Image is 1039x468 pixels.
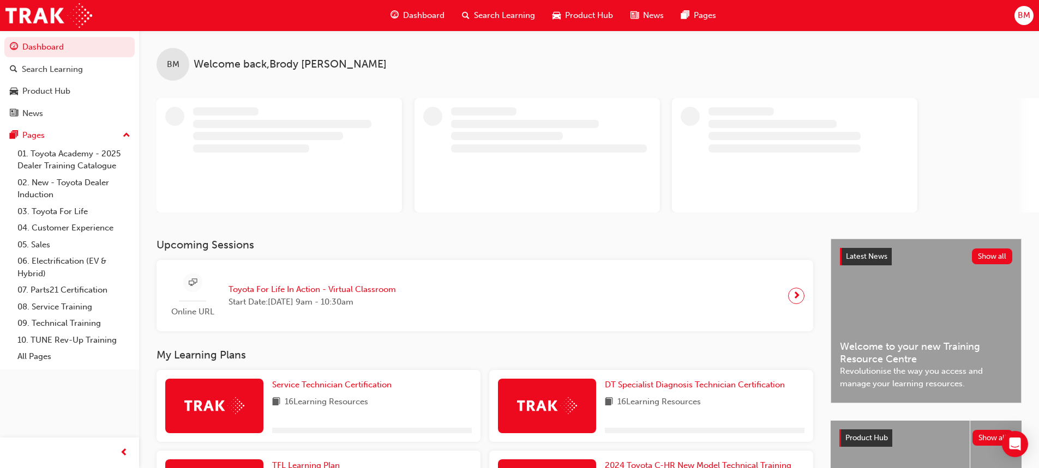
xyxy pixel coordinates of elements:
[972,248,1013,264] button: Show all
[565,9,613,22] span: Product Hub
[4,35,135,125] button: DashboardSearch LearningProduct HubNews
[184,397,244,414] img: Trak
[462,9,470,22] span: search-icon
[792,288,801,303] span: next-icon
[840,365,1012,390] span: Revolutionise the way you access and manage your learning resources.
[681,9,689,22] span: pages-icon
[22,129,45,142] div: Pages
[4,125,135,145] button: Pages
[382,4,453,27] a: guage-iconDashboard
[845,433,888,442] span: Product Hub
[22,85,70,98] div: Product Hub
[643,9,664,22] span: News
[272,396,280,409] span: book-icon
[189,276,197,290] span: sessionType_ONLINE_URL-icon
[229,296,396,308] span: Start Date: [DATE] 9am - 10:30am
[544,4,622,27] a: car-iconProduct Hub
[13,282,135,299] a: 07. Parts21 Certification
[453,4,544,27] a: search-iconSearch Learning
[391,9,399,22] span: guage-icon
[13,332,135,349] a: 10. TUNE Rev-Up Training
[13,220,135,236] a: 04. Customer Experience
[10,42,18,52] span: guage-icon
[10,131,18,141] span: pages-icon
[157,349,813,361] h3: My Learning Plans
[165,306,220,318] span: Online URL
[831,239,1022,403] a: Latest NewsShow allWelcome to your new Training Resource CentreRevolutionise the way you access a...
[630,9,639,22] span: news-icon
[517,397,577,414] img: Trak
[840,341,1012,365] span: Welcome to your new Training Resource Centre
[672,4,725,27] a: pages-iconPages
[1002,431,1028,457] div: Open Intercom Messenger
[13,299,135,315] a: 08. Service Training
[167,58,179,71] span: BM
[13,203,135,220] a: 03. Toyota For Life
[22,107,43,120] div: News
[605,379,789,391] a: DT Specialist Diagnosis Technician Certification
[22,63,83,76] div: Search Learning
[846,252,887,261] span: Latest News
[1018,9,1030,22] span: BM
[13,145,135,174] a: 01. Toyota Academy - 2025 Dealer Training Catalogue
[272,380,392,390] span: Service Technician Certification
[552,9,561,22] span: car-icon
[4,37,135,57] a: Dashboard
[272,379,396,391] a: Service Technician Certification
[13,348,135,365] a: All Pages
[840,248,1012,265] a: Latest NewsShow all
[13,315,135,332] a: 09. Technical Training
[10,65,17,75] span: search-icon
[13,236,135,253] a: 05. Sales
[229,283,396,296] span: Toyota For Life In Action - Virtual Classroom
[694,9,716,22] span: Pages
[165,269,804,323] a: Online URLToyota For Life In Action - Virtual ClassroomStart Date:[DATE] 9am - 10:30am
[10,87,18,96] span: car-icon
[4,81,135,101] a: Product Hub
[123,129,130,143] span: up-icon
[120,446,128,460] span: prev-icon
[4,59,135,80] a: Search Learning
[194,58,387,71] span: Welcome back , Brody [PERSON_NAME]
[4,104,135,124] a: News
[403,9,445,22] span: Dashboard
[972,430,1013,446] button: Show all
[157,239,813,251] h3: Upcoming Sessions
[13,174,135,203] a: 02. New - Toyota Dealer Induction
[605,396,613,409] span: book-icon
[10,109,18,119] span: news-icon
[839,429,1013,447] a: Product HubShow all
[622,4,672,27] a: news-iconNews
[1014,6,1034,25] button: BM
[605,380,785,390] span: DT Specialist Diagnosis Technician Certification
[474,9,535,22] span: Search Learning
[285,396,368,409] span: 16 Learning Resources
[617,396,701,409] span: 16 Learning Resources
[5,3,92,28] img: Trak
[13,253,135,282] a: 06. Electrification (EV & Hybrid)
